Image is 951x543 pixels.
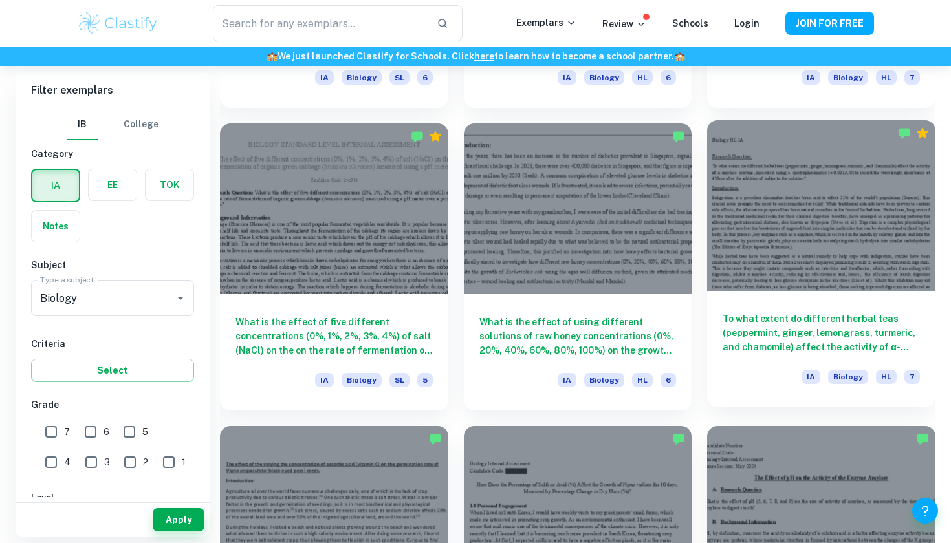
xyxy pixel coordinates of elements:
[40,274,94,285] label: Type a subject
[876,370,897,384] span: HL
[64,425,70,439] span: 7
[876,70,897,85] span: HL
[632,70,653,85] span: HL
[417,70,433,85] span: 6
[734,18,760,28] a: Login
[672,130,685,143] img: Marked
[558,373,576,387] span: IA
[558,70,576,85] span: IA
[584,70,624,85] span: Biology
[315,70,334,85] span: IA
[67,109,158,140] div: Filter type choice
[674,51,685,61] span: 🏫
[898,127,911,140] img: Marked
[417,373,433,387] span: 5
[16,72,210,109] h6: Filter exemplars
[89,169,137,200] button: EE
[31,337,194,351] h6: Criteria
[153,508,204,531] button: Apply
[213,5,426,41] input: Search for any exemplars...
[31,258,194,272] h6: Subject
[104,425,109,439] span: 6
[672,432,685,445] img: Marked
[672,18,708,28] a: Schools
[220,123,448,410] a: What is the effect of five different concentrations (0%, 1%, 2%, 3%, 4%) of salt (NaCl) on the on...
[3,49,948,63] h6: We just launched Clastify for Schools. Click to learn how to become a school partner.
[104,455,110,469] span: 3
[31,147,194,161] h6: Category
[342,373,382,387] span: Biology
[464,123,692,410] a: What is the effect of using different solutions of raw honey concentrations (0%, 20%, 40%, 60%, 8...
[411,130,424,143] img: Marked
[429,432,442,445] img: Marked
[389,70,410,85] span: SL
[31,491,194,505] h6: Level
[171,289,190,307] button: Open
[828,70,868,85] span: Biology
[916,127,929,140] div: Premium
[124,109,158,140] button: College
[77,10,159,36] img: Clastify logo
[31,359,194,382] button: Select
[802,370,820,384] span: IA
[723,312,920,354] h6: To what extent do different herbal teas (peppermint, ginger, lemongrass, turmeric, and chamomile)...
[389,373,410,387] span: SL
[64,455,71,469] span: 4
[182,455,186,469] span: 1
[235,315,433,357] h6: What is the effect of five different concentrations (0%, 1%, 2%, 3%, 4%) of salt (NaCl) on the on...
[67,109,98,140] button: IB
[32,170,79,201] button: IA
[661,70,676,85] span: 6
[602,17,646,31] p: Review
[516,16,576,30] p: Exemplars
[802,70,820,85] span: IA
[267,51,278,61] span: 🏫
[912,498,938,524] button: Help and Feedback
[32,211,80,242] button: Notes
[342,70,382,85] span: Biology
[146,169,193,200] button: TOK
[916,432,929,445] img: Marked
[828,370,868,384] span: Biology
[142,425,148,439] span: 5
[661,373,676,387] span: 6
[904,70,920,85] span: 7
[479,315,677,357] h6: What is the effect of using different solutions of raw honey concentrations (0%, 20%, 40%, 60%, 8...
[707,123,935,410] a: To what extent do different herbal teas (peppermint, ginger, lemongrass, turmeric, and chamomile)...
[31,398,194,412] h6: Grade
[474,51,494,61] a: here
[429,130,442,143] div: Premium
[904,370,920,384] span: 7
[584,373,624,387] span: Biology
[143,455,148,469] span: 2
[785,12,874,35] button: JOIN FOR FREE
[632,373,653,387] span: HL
[315,373,334,387] span: IA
